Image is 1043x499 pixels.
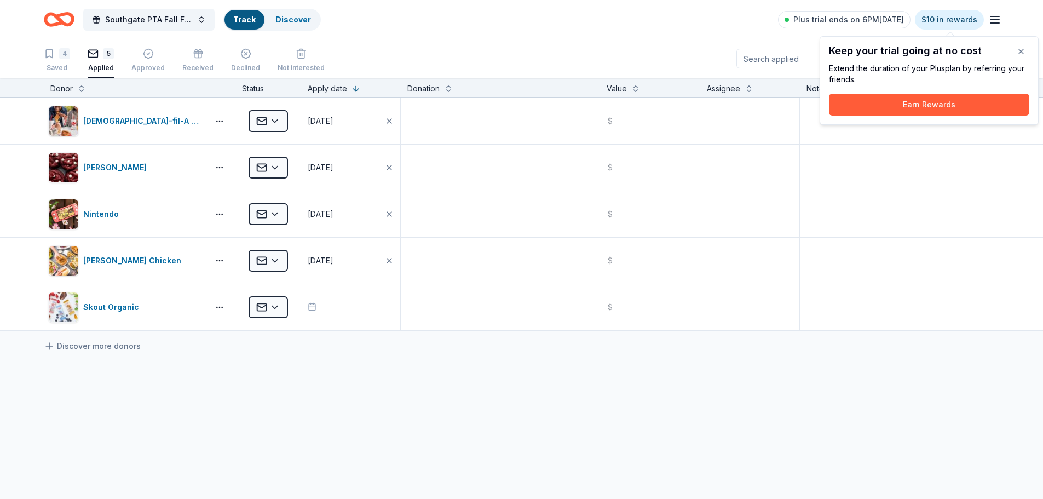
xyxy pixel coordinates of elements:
[308,208,333,221] div: [DATE]
[278,44,325,78] button: Not interested
[50,82,73,95] div: Donor
[48,245,204,276] button: Image for Starbird Chicken[PERSON_NAME] Chicken
[103,48,114,59] div: 5
[48,199,204,230] button: Image for NintendoNintendo
[301,145,400,191] button: [DATE]
[182,44,214,78] button: Received
[829,94,1029,116] button: Earn Rewards
[278,64,325,72] div: Not interested
[88,44,114,78] button: 5Applied
[83,9,215,31] button: Southgate PTA Fall Festival
[83,254,186,267] div: [PERSON_NAME] Chicken
[308,82,347,95] div: Apply date
[49,199,78,229] img: Image for Nintendo
[44,340,141,353] a: Discover more donors
[48,106,204,136] button: Image for Chick-fil-A (Fremont)[DEMOGRAPHIC_DATA]-fil-A ([GEOGRAPHIC_DATA])
[83,208,123,221] div: Nintendo
[131,44,165,78] button: Approved
[105,13,193,26] span: Southgate PTA Fall Festival
[231,64,260,72] div: Declined
[778,11,911,28] a: Plus trial ends on 6PM[DATE]
[308,161,333,174] div: [DATE]
[829,63,1029,85] div: Extend the duration of your Plus plan by referring your friends.
[49,106,78,136] img: Image for Chick-fil-A (Fremont)
[83,114,204,128] div: [DEMOGRAPHIC_DATA]-fil-A ([GEOGRAPHIC_DATA])
[806,82,828,95] div: Notes
[301,191,400,237] button: [DATE]
[49,246,78,276] img: Image for Starbird Chicken
[223,9,321,31] button: TrackDiscover
[131,64,165,72] div: Approved
[88,64,114,72] div: Applied
[308,254,333,267] div: [DATE]
[707,82,740,95] div: Assignee
[235,78,301,97] div: Status
[736,49,877,68] input: Search applied
[915,10,984,30] a: $10 in rewards
[793,13,904,26] span: Plus trial ends on 6PM[DATE]
[44,7,74,32] a: Home
[233,15,256,24] a: Track
[231,44,260,78] button: Declined
[48,292,204,323] button: Image for Skout OrganicSkout Organic
[308,114,333,128] div: [DATE]
[607,82,627,95] div: Value
[182,64,214,72] div: Received
[301,98,400,144] button: [DATE]
[59,48,70,59] div: 4
[44,44,70,78] button: 4Saved
[44,64,70,72] div: Saved
[275,15,311,24] a: Discover
[83,301,143,314] div: Skout Organic
[49,292,78,322] img: Image for Skout Organic
[83,161,151,174] div: [PERSON_NAME]
[407,82,440,95] div: Donation
[829,45,1029,56] div: Keep your trial going at no cost
[48,152,204,183] button: Image for Le Boulanger[PERSON_NAME]
[49,153,78,182] img: Image for Le Boulanger
[301,238,400,284] button: [DATE]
